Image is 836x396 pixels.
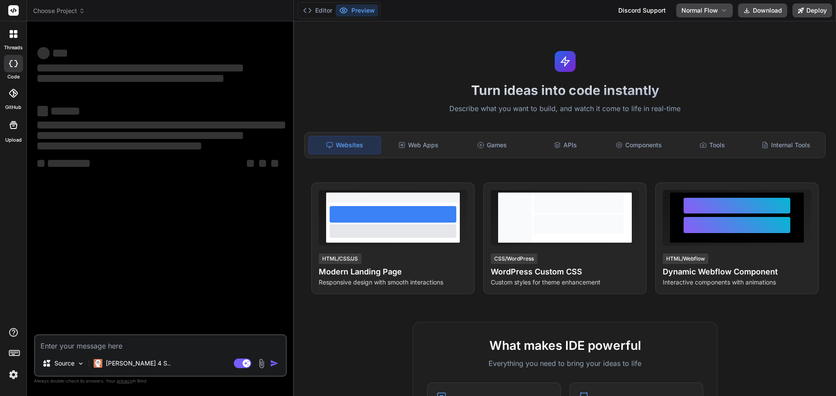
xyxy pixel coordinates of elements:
[663,278,811,287] p: Interactive components with animations
[319,254,361,264] div: HTML/CSS/JS
[51,108,79,115] span: ‌
[4,44,23,51] label: threads
[54,359,74,368] p: Source
[106,359,171,368] p: [PERSON_NAME] 4 S..
[491,254,537,264] div: CSS/WordPress
[37,142,201,149] span: ‌
[677,136,748,154] div: Tools
[247,160,254,167] span: ‌
[427,336,703,355] h2: What makes IDE powerful
[259,160,266,167] span: ‌
[300,4,336,17] button: Editor
[427,358,703,369] p: Everything you need to bring your ideas to life
[5,104,21,111] label: GitHub
[6,367,21,382] img: settings
[308,136,381,154] div: Websites
[270,359,279,368] img: icon
[37,122,285,129] span: ‌
[529,136,601,154] div: APIs
[34,377,287,385] p: Always double-check its answers. Your in Bind
[37,160,44,167] span: ‌
[319,266,467,278] h4: Modern Landing Page
[37,47,50,59] span: ‌
[33,7,85,15] span: Choose Project
[336,4,378,17] button: Preview
[613,3,671,17] div: Discord Support
[299,82,831,98] h1: Turn ideas into code instantly
[37,64,243,71] span: ‌
[53,50,67,57] span: ‌
[792,3,832,17] button: Deploy
[750,136,822,154] div: Internal Tools
[256,359,266,369] img: attachment
[491,278,639,287] p: Custom styles for theme enhancement
[37,75,223,82] span: ‌
[48,160,90,167] span: ‌
[7,73,20,81] label: code
[37,132,243,139] span: ‌
[491,266,639,278] h4: WordPress Custom CSS
[299,103,831,115] p: Describe what you want to build, and watch it come to life in real-time
[676,3,733,17] button: Normal Flow
[738,3,787,17] button: Download
[117,378,132,383] span: privacy
[663,254,708,264] div: HTML/Webflow
[456,136,528,154] div: Games
[663,266,811,278] h4: Dynamic Webflow Component
[271,160,278,167] span: ‌
[319,278,467,287] p: Responsive design with smooth interactions
[5,136,22,144] label: Upload
[37,106,48,116] span: ‌
[77,360,84,367] img: Pick Models
[383,136,455,154] div: Web Apps
[94,359,102,368] img: Claude 4 Sonnet
[603,136,675,154] div: Components
[681,6,718,15] span: Normal Flow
